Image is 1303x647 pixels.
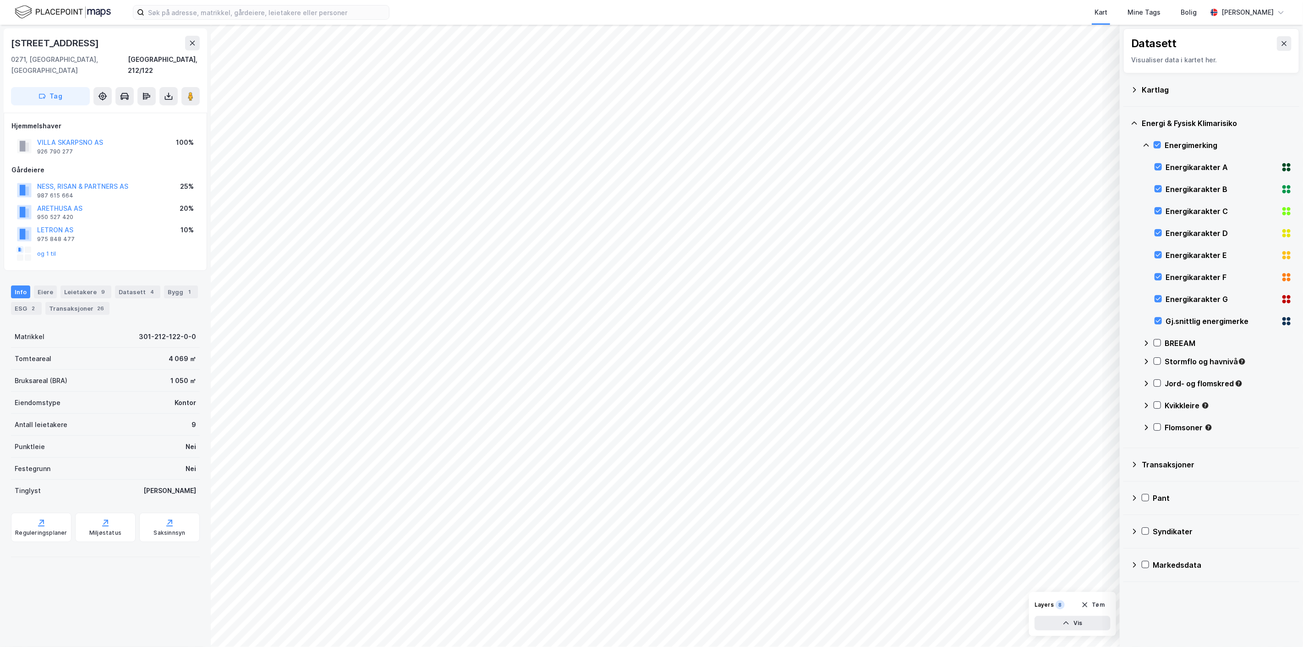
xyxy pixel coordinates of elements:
[1204,423,1213,432] div: Tooltip anchor
[170,375,196,386] div: 1 050 ㎡
[1166,272,1277,283] div: Energikarakter F
[60,285,111,298] div: Leietakere
[175,397,196,408] div: Kontor
[1238,357,1246,366] div: Tooltip anchor
[89,529,121,537] div: Miljøstatus
[180,203,194,214] div: 20%
[1153,493,1292,504] div: Pant
[192,419,196,430] div: 9
[181,225,194,236] div: 10%
[1142,118,1292,129] div: Energi & Fysisk Klimarisiko
[1181,7,1197,18] div: Bolig
[1166,250,1277,261] div: Energikarakter E
[15,441,45,452] div: Punktleie
[1166,206,1277,217] div: Energikarakter C
[186,441,196,452] div: Nei
[169,353,196,364] div: 4 069 ㎡
[15,331,44,342] div: Matrikkel
[1142,459,1292,470] div: Transaksjoner
[37,148,73,155] div: 926 790 277
[1165,378,1292,389] div: Jord- og flomskred
[1166,294,1277,305] div: Energikarakter G
[1142,84,1292,95] div: Kartlag
[15,419,67,430] div: Antall leietakere
[29,304,38,313] div: 2
[1165,400,1292,411] div: Kvikkleire
[1166,316,1277,327] div: Gj.snittlig energimerke
[1165,422,1292,433] div: Flomsoner
[99,287,108,296] div: 9
[15,463,50,474] div: Festegrunn
[148,287,157,296] div: 4
[37,236,75,243] div: 975 848 477
[144,5,389,19] input: Søk på adresse, matrikkel, gårdeiere, leietakere eller personer
[11,87,90,105] button: Tag
[1166,184,1277,195] div: Energikarakter B
[11,36,101,50] div: [STREET_ADDRESS]
[154,529,186,537] div: Saksinnsyn
[11,54,128,76] div: 0271, [GEOGRAPHIC_DATA], [GEOGRAPHIC_DATA]
[1131,55,1292,66] div: Visualiser data i kartet her.
[1035,601,1054,609] div: Layers
[34,285,57,298] div: Eiere
[1075,598,1111,612] button: Tøm
[11,285,30,298] div: Info
[164,285,198,298] div: Bygg
[37,214,73,221] div: 950 527 420
[1166,162,1277,173] div: Energikarakter A
[15,353,51,364] div: Tomteareal
[15,4,111,20] img: logo.f888ab2527a4732fd821a326f86c7f29.svg
[1165,140,1292,151] div: Energimerking
[11,121,199,132] div: Hjemmelshaver
[1056,600,1065,609] div: 8
[186,463,196,474] div: Nei
[11,164,199,175] div: Gårdeiere
[1165,338,1292,349] div: BREEAM
[1166,228,1277,239] div: Energikarakter D
[139,331,196,342] div: 301-212-122-0-0
[45,302,109,315] div: Transaksjoner
[128,54,200,76] div: [GEOGRAPHIC_DATA], 212/122
[143,485,196,496] div: [PERSON_NAME]
[37,192,73,199] div: 987 615 664
[1095,7,1107,18] div: Kart
[15,375,67,386] div: Bruksareal (BRA)
[1035,616,1111,631] button: Vis
[180,181,194,192] div: 25%
[1128,7,1161,18] div: Mine Tags
[15,529,67,537] div: Reguleringsplaner
[1165,356,1292,367] div: Stormflo og havnivå
[1235,379,1243,388] div: Tooltip anchor
[95,304,106,313] div: 26
[1221,7,1274,18] div: [PERSON_NAME]
[185,287,194,296] div: 1
[1153,559,1292,570] div: Markedsdata
[1153,526,1292,537] div: Syndikater
[176,137,194,148] div: 100%
[1131,36,1177,51] div: Datasett
[15,397,60,408] div: Eiendomstype
[115,285,160,298] div: Datasett
[1201,401,1210,410] div: Tooltip anchor
[1257,603,1303,647] iframe: Chat Widget
[11,302,42,315] div: ESG
[15,485,41,496] div: Tinglyst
